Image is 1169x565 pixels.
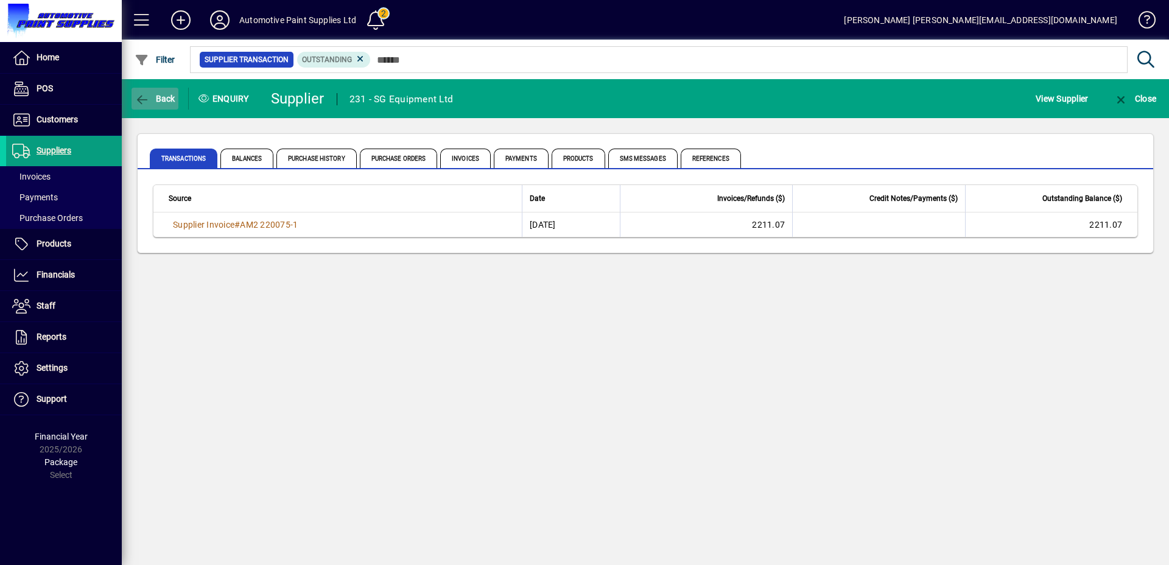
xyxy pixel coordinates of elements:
span: Invoices/Refunds ($) [717,192,785,205]
span: Customers [37,114,78,124]
span: Staff [37,301,55,311]
div: Enquiry [189,89,262,108]
span: # [234,220,240,230]
mat-chip: Outstanding Status: Outstanding [297,52,371,68]
button: Back [132,88,178,110]
app-page-header-button: Back [122,88,189,110]
span: Transactions [150,149,217,168]
a: POS [6,74,122,104]
span: Supplier Invoice [173,220,234,230]
span: References [681,149,741,168]
span: Supplier Transaction [205,54,289,66]
span: Outstanding Balance ($) [1042,192,1122,205]
a: Purchase Orders [6,208,122,228]
button: Add [161,9,200,31]
div: [PERSON_NAME] [PERSON_NAME][EMAIL_ADDRESS][DOMAIN_NAME] [844,10,1117,30]
a: Financials [6,260,122,290]
a: Support [6,384,122,415]
span: Outstanding [302,55,352,64]
span: Close [1114,94,1156,104]
a: Home [6,43,122,73]
button: Profile [200,9,239,31]
div: Date [530,192,613,205]
div: Supplier [271,89,325,108]
span: Filter [135,55,175,65]
span: Back [135,94,175,104]
span: Purchase Orders [12,213,83,223]
span: Settings [37,363,68,373]
span: Package [44,457,77,467]
a: Settings [6,353,122,384]
div: 231 - SG Equipment Ltd [349,89,454,109]
span: Support [37,394,67,404]
a: Staff [6,291,122,321]
a: Reports [6,322,122,353]
span: Invoices [440,149,491,168]
td: 2211.07 [620,212,792,237]
button: Filter [132,49,178,71]
td: 2211.07 [965,212,1137,237]
app-page-header-button: Close enquiry [1101,88,1169,110]
a: Products [6,229,122,259]
span: View Supplier [1036,89,1088,108]
span: Home [37,52,59,62]
span: POS [37,83,53,93]
span: Invoices [12,172,51,181]
span: Credit Notes/Payments ($) [869,192,958,205]
a: Supplier Invoice#AM2 220075-1 [169,218,302,231]
button: Close [1111,88,1159,110]
button: View Supplier [1033,88,1091,110]
span: Payments [12,192,58,202]
span: Purchase History [276,149,357,168]
span: Reports [37,332,66,342]
span: Source [169,192,191,205]
a: Invoices [6,166,122,187]
span: Purchase Orders [360,149,438,168]
td: [DATE] [522,212,620,237]
a: Customers [6,105,122,135]
span: Payments [494,149,549,168]
span: Balances [220,149,273,168]
span: AM2 220075-1 [240,220,298,230]
span: Products [552,149,605,168]
span: Financial Year [35,432,88,441]
span: SMS Messages [608,149,678,168]
span: Financials [37,270,75,279]
span: Date [530,192,545,205]
a: Payments [6,187,122,208]
div: Automotive Paint Supplies Ltd [239,10,356,30]
span: Suppliers [37,146,71,155]
span: Products [37,239,71,248]
a: Knowledge Base [1129,2,1154,42]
